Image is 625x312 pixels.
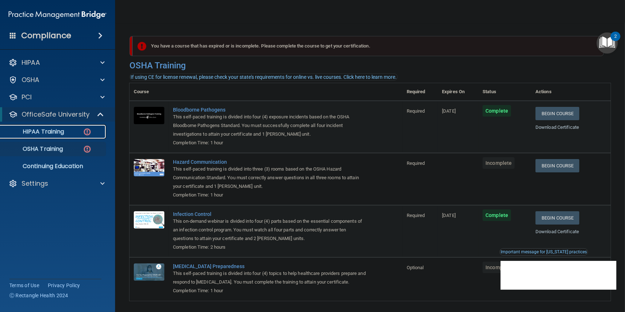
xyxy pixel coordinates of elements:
div: 2 [614,36,617,46]
p: OfficeSafe University [22,110,90,119]
a: Terms of Use [9,282,39,289]
div: You have a course that has expired or is incomplete. Please complete the course to get your certi... [132,36,604,56]
div: This self-paced training is divided into four (4) topics to help healthcare providers prepare and... [173,269,366,286]
th: Required [402,83,438,101]
div: This self-paced training is divided into four (4) exposure incidents based on the OSHA Bloodborne... [173,113,366,139]
div: This self-paced training is divided into three (3) rooms based on the OSHA Hazard Communication S... [173,165,366,191]
span: Required [407,108,425,114]
th: Status [478,83,531,101]
th: Course [129,83,169,101]
span: Incomplete [483,157,515,169]
span: Complete [483,209,511,221]
a: Download Certificate [535,125,579,130]
p: Continuing Education [5,163,103,170]
a: Hazard Communication [173,159,366,165]
button: Open Resource Center, 2 new notifications [597,32,618,54]
div: This on-demand webinar is divided into four (4) parts based on the essential components of an inf... [173,217,366,243]
h4: Compliance [21,31,71,41]
p: HIPAA Training [5,128,64,135]
span: Complete [483,105,511,117]
a: PCI [9,93,105,101]
p: Settings [22,179,48,188]
span: [DATE] [442,213,456,218]
a: Begin Course [535,159,579,172]
h4: OSHA Training [129,60,611,71]
img: exclamation-circle-solid-danger.72ef9ffc.png [137,42,146,51]
img: PMB logo [9,8,106,22]
a: Begin Course [535,107,579,120]
button: Read this if you are a dental practitioner in the state of CA [499,248,588,256]
a: Bloodborne Pathogens [173,107,366,113]
th: Expires On [438,83,478,101]
a: [MEDICAL_DATA] Preparedness [173,263,366,269]
a: Download Certificate [535,229,579,234]
div: Completion Time: 2 hours [173,243,366,252]
a: OSHA [9,76,105,84]
a: Begin Course [535,211,579,225]
p: OSHA Training [5,145,63,153]
span: [DATE] [442,108,456,114]
a: Infection Control [173,211,366,217]
span: Required [407,160,425,166]
p: HIPAA [22,58,40,67]
div: Important message for [US_STATE] practices [501,250,587,254]
p: PCI [22,93,32,101]
a: Settings [9,179,105,188]
img: danger-circle.6113f641.png [83,145,92,154]
span: Ⓒ Rectangle Health 2024 [9,292,68,299]
div: Completion Time: 1 hour [173,139,366,147]
th: Actions [531,83,611,101]
button: If using CE for license renewal, please check your state's requirements for online vs. live cours... [129,73,398,81]
a: HIPAA [9,58,105,67]
div: If using CE for license renewal, please check your state's requirements for online vs. live cours... [131,74,397,80]
p: OSHA [22,76,40,84]
div: Completion Time: 1 hour [173,191,366,199]
a: Privacy Policy [48,282,80,289]
img: danger-circle.6113f641.png [83,127,92,136]
span: Optional [407,265,424,270]
iframe: Drift Widget Chat Controller [501,261,616,290]
span: Required [407,213,425,218]
a: OfficeSafe University [9,110,104,119]
div: Completion Time: 1 hour [173,286,366,295]
span: Incomplete [483,262,515,273]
